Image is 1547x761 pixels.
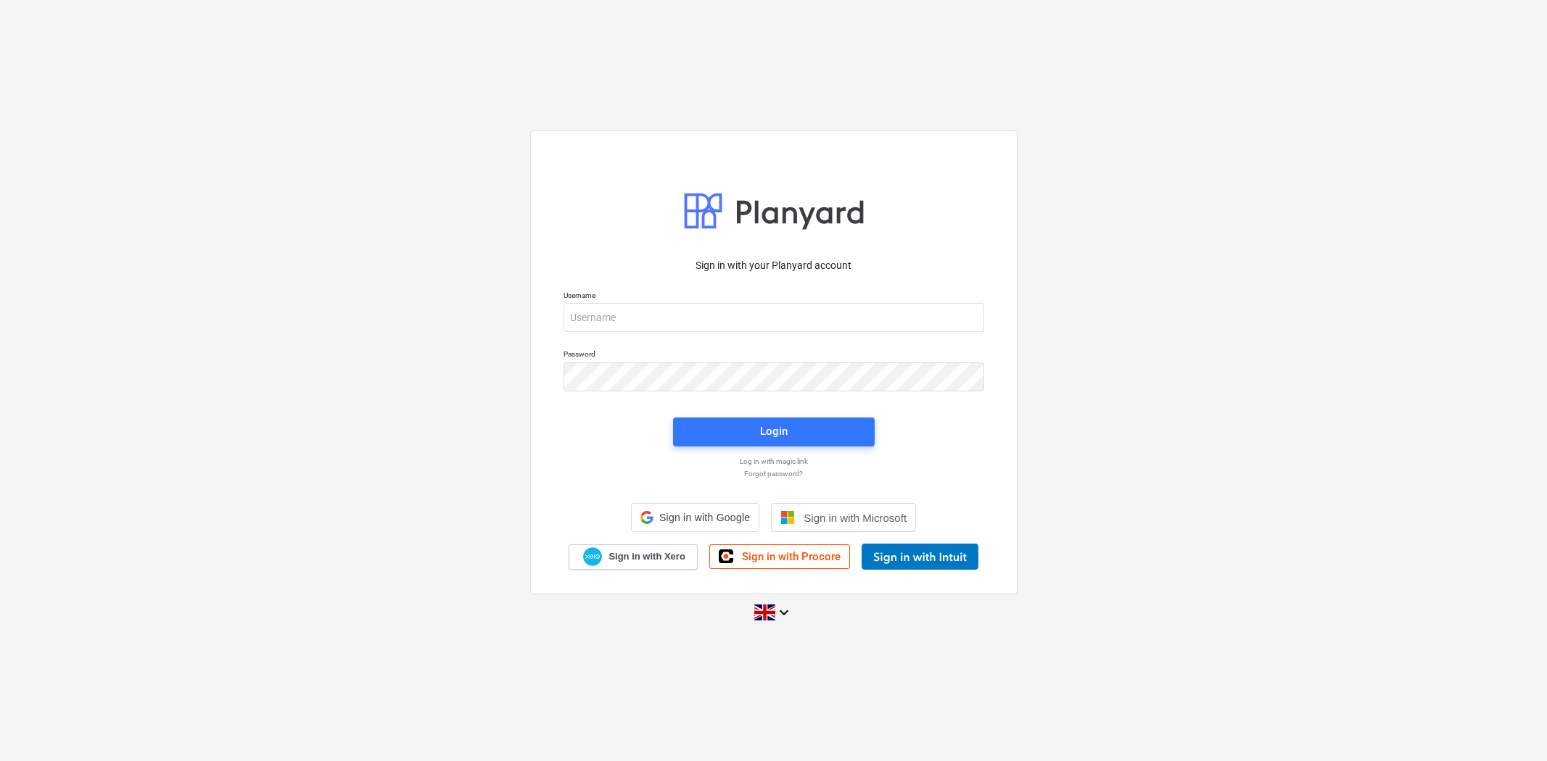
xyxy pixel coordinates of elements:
[760,422,788,441] div: Login
[583,547,602,567] img: Xero logo
[709,544,850,569] a: Sign in with Procore
[569,544,698,570] a: Sign in with Xero
[609,550,685,563] span: Sign in with Xero
[556,457,991,466] a: Log in with magic link
[564,258,984,273] p: Sign in with your Planyard account
[564,349,984,362] p: Password
[673,417,875,446] button: Login
[659,512,750,523] span: Sign in with Google
[564,291,984,303] p: Username
[775,604,793,621] i: keyboard_arrow_down
[780,510,795,525] img: Microsoft logo
[804,512,907,524] span: Sign in with Microsoft
[742,550,841,563] span: Sign in with Procore
[564,303,984,332] input: Username
[631,503,759,532] div: Sign in with Google
[556,469,991,478] a: Forgot password?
